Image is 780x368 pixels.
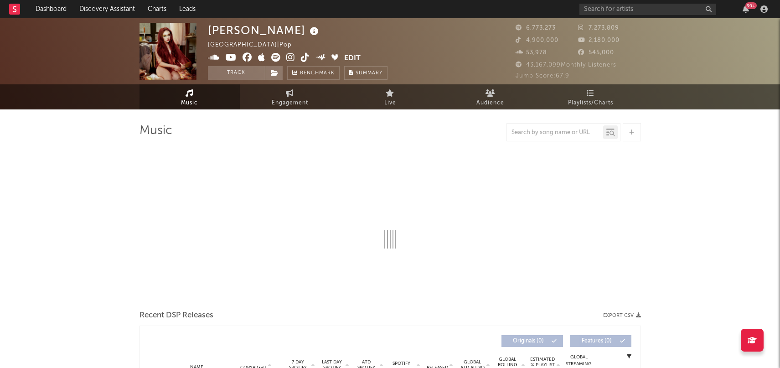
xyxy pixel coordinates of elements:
[743,5,749,13] button: 99+
[576,338,618,344] span: Features ( 0 )
[501,335,563,347] button: Originals(0)
[384,98,396,109] span: Live
[344,53,361,64] button: Edit
[139,84,240,109] a: Music
[516,37,558,43] span: 4,900,000
[208,40,302,51] div: [GEOGRAPHIC_DATA] | Pop
[516,62,616,68] span: 43,167,099 Monthly Listeners
[440,84,541,109] a: Audience
[300,68,335,79] span: Benchmark
[507,129,603,136] input: Search by song name or URL
[507,338,549,344] span: Originals ( 0 )
[578,50,614,56] span: 545,000
[208,66,265,80] button: Track
[603,313,641,318] button: Export CSV
[272,98,308,109] span: Engagement
[516,25,556,31] span: 6,773,273
[287,66,340,80] a: Benchmark
[516,50,547,56] span: 53,978
[181,98,198,109] span: Music
[568,98,613,109] span: Playlists/Charts
[541,84,641,109] a: Playlists/Charts
[344,66,387,80] button: Summary
[208,23,321,38] div: [PERSON_NAME]
[139,310,213,321] span: Recent DSP Releases
[340,84,440,109] a: Live
[578,25,619,31] span: 7,273,809
[516,73,569,79] span: Jump Score: 67.9
[578,37,620,43] span: 2,180,000
[579,4,716,15] input: Search for artists
[356,71,382,76] span: Summary
[570,335,631,347] button: Features(0)
[240,84,340,109] a: Engagement
[745,2,757,9] div: 99 +
[476,98,504,109] span: Audience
